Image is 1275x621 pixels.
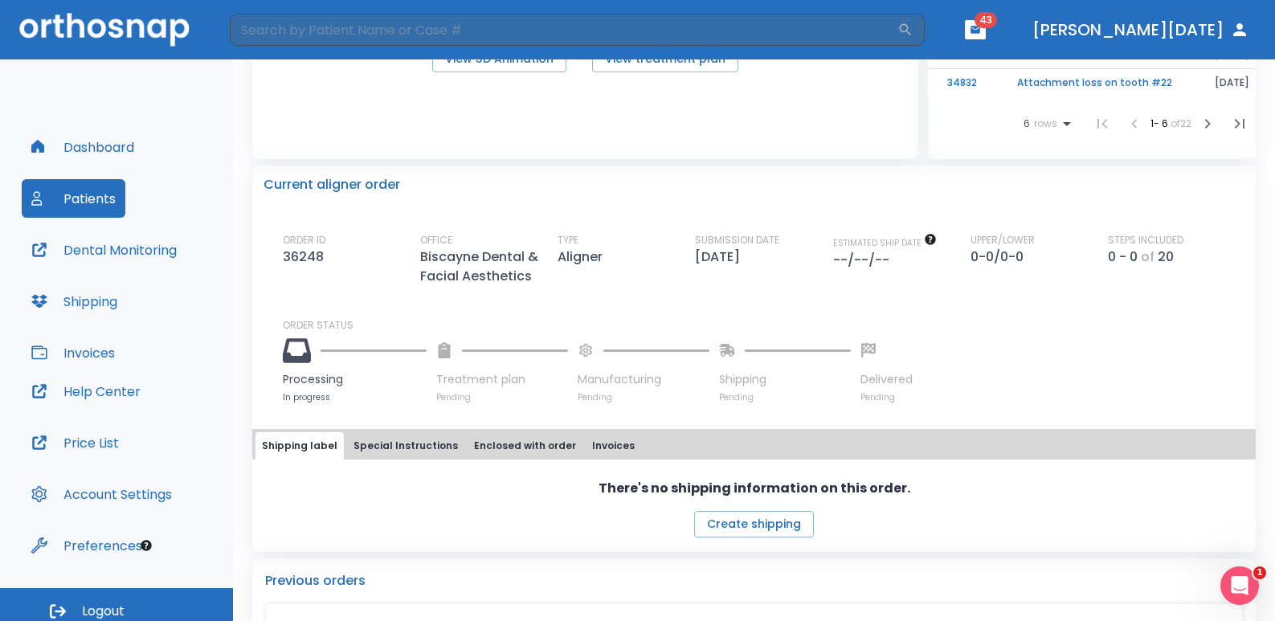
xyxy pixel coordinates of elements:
button: [PERSON_NAME][DATE] [1026,15,1256,44]
p: [DATE] [695,247,746,267]
button: Help Center [22,372,150,411]
p: Pending [578,391,709,403]
button: Shipping label [255,432,344,460]
button: Account Settings [22,475,182,513]
span: of 22 [1171,116,1191,130]
span: The date will be available after approving treatment plan [833,237,937,249]
iframe: Intercom live chat [1220,566,1259,605]
p: Aligner [558,247,609,267]
button: Price List [22,423,129,462]
p: Pending [436,391,568,403]
button: Dashboard [22,128,144,166]
button: Patients [22,179,125,218]
td: Attachment loss on tooth #22 [998,69,1195,97]
p: In progress [283,391,427,403]
p: TYPE [558,233,578,247]
p: of [1141,247,1154,267]
button: Shipping [22,282,127,321]
button: View treatment plan [592,46,738,72]
p: Processing [283,371,427,388]
p: Pending [719,391,851,403]
p: 0-0/0-0 [971,247,1030,267]
td: 34832 [928,69,998,97]
p: Treatment plan [436,371,568,388]
span: 43 [975,12,997,28]
p: Pending [860,391,913,403]
p: ORDER STATUS [283,318,1244,333]
button: Invoices [586,432,641,460]
p: Biscayne Dental & Facial Aesthetics [420,247,557,286]
p: Manufacturing [578,371,709,388]
div: tabs [255,432,1253,460]
p: 36248 [283,247,330,267]
p: ORDER ID [283,233,325,247]
p: 0 - 0 [1108,247,1138,267]
p: There's no shipping information on this order. [599,479,910,498]
span: 1 [1253,566,1266,579]
td: [DATE] [1195,69,1269,97]
button: Dental Monitoring [22,231,186,269]
span: rows [1030,118,1057,129]
p: Shipping [719,371,851,388]
p: Previous orders [265,571,1243,590]
input: Search by Patient Name or Case # [230,14,897,46]
button: Preferences [22,526,152,565]
p: Current aligner order [264,175,400,194]
p: OFFICE [420,233,452,247]
button: View 3D Animation [432,46,566,72]
div: Tooltip anchor [139,538,153,553]
button: Invoices [22,333,125,372]
p: Delivered [860,371,913,388]
span: 1 - 6 [1150,116,1171,130]
button: Enclosed with order [468,432,582,460]
p: --/--/-- [833,251,896,270]
p: 20 [1158,247,1174,267]
img: Orthosnap [19,13,190,46]
button: Create shipping [694,511,814,537]
p: SUBMISSION DATE [695,233,779,247]
button: Special Instructions [347,432,464,460]
span: Logout [82,603,125,620]
span: 6 [1024,118,1030,129]
p: UPPER/LOWER [971,233,1035,247]
p: STEPS INCLUDED [1108,233,1183,247]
